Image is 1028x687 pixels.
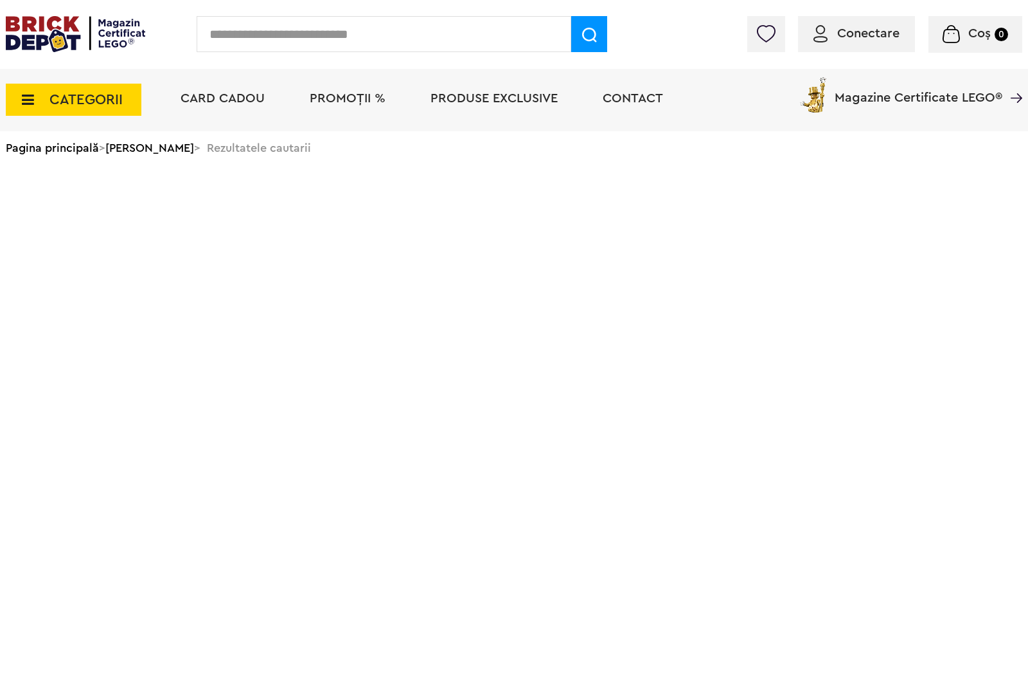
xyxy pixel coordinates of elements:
span: Coș [968,27,991,40]
span: Conectare [837,27,899,40]
a: [PERSON_NAME] [105,142,194,154]
a: Contact [603,92,663,105]
a: Conectare [813,27,899,40]
a: Card Cadou [181,92,265,105]
div: > > Rezultatele cautarii [6,131,1022,165]
a: Magazine Certificate LEGO® [1002,75,1022,87]
a: Pagina principală [6,142,99,154]
small: 0 [995,28,1008,41]
span: Magazine Certificate LEGO® [835,75,1002,104]
span: CATEGORII [49,93,123,107]
a: Produse exclusive [430,92,558,105]
a: PROMOȚII % [310,92,385,105]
